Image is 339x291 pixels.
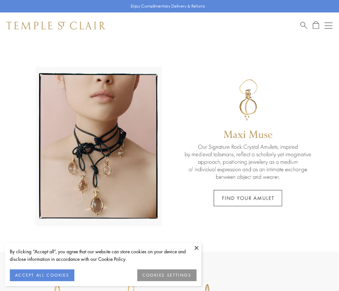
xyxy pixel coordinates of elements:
button: ACCEPT ALL COOKIES [10,269,74,281]
div: By clicking “Accept all”, you agree that our website can store cookies on your device and disclos... [10,248,197,263]
img: Temple St. Clair [7,22,105,29]
p: Enjoy Complimentary Delivery & Returns [131,3,205,10]
button: COOKIES SETTINGS [137,269,197,281]
a: Search [300,21,307,29]
a: Open Shopping Bag [313,21,319,29]
button: Open navigation [325,22,332,29]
